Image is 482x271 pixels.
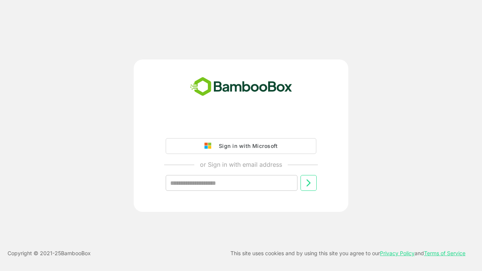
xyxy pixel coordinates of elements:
div: Sign in with Microsoft [215,141,278,151]
img: google [204,143,215,149]
button: Sign in with Microsoft [166,138,316,154]
img: bamboobox [186,75,296,99]
p: or Sign in with email address [200,160,282,169]
p: Copyright © 2021- 25 BambooBox [8,249,91,258]
p: This site uses cookies and by using this site you agree to our and [230,249,465,258]
a: Terms of Service [424,250,465,256]
a: Privacy Policy [380,250,415,256]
